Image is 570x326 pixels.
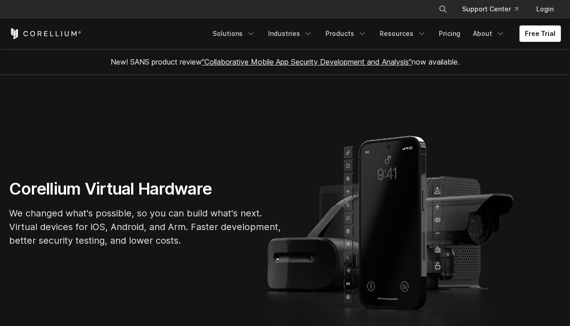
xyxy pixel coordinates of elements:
a: Industries [263,25,318,42]
h1: Corellium Virtual Hardware [9,179,282,199]
a: Solutions [207,25,261,42]
a: "Collaborative Mobile App Security Development and Analysis" [202,57,412,66]
a: Free Trial [519,25,561,42]
a: Pricing [433,25,466,42]
a: Login [529,1,561,17]
a: Support Center [455,1,525,17]
span: New! SANS product review now available. [111,57,459,66]
a: About [468,25,510,42]
a: Resources [374,25,432,42]
button: Search [435,1,451,17]
p: We changed what's possible, so you can build what's next. Virtual devices for iOS, Android, and A... [9,206,282,247]
a: Corellium Home [9,28,81,39]
div: Navigation Menu [427,1,561,17]
div: Navigation Menu [207,25,561,42]
a: Products [320,25,372,42]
